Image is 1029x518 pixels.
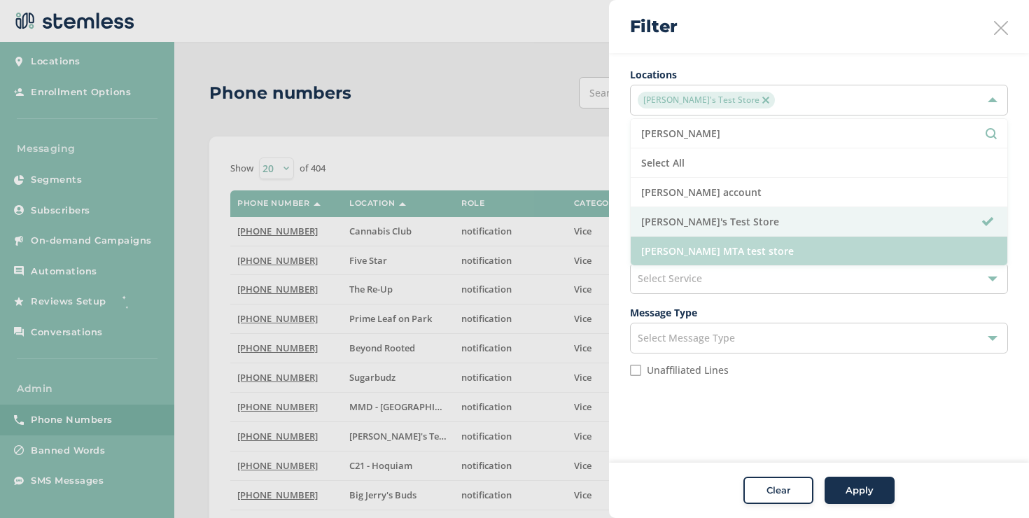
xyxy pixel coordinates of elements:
[630,305,1008,320] label: Message Type
[630,67,1008,82] label: Locations
[846,484,874,498] span: Apply
[825,477,895,505] button: Apply
[647,365,729,375] label: Unaffiliated Lines
[631,237,1007,265] li: [PERSON_NAME] MTA test store
[631,178,1007,207] li: [PERSON_NAME] account
[638,92,775,108] span: [PERSON_NAME]'s Test Store
[762,97,769,104] img: icon-close-accent-8a337256.svg
[638,331,735,344] span: Select Message Type
[641,126,997,141] input: Search
[959,451,1029,518] iframe: Chat Widget
[743,477,813,505] button: Clear
[631,148,1007,178] li: Select All
[631,207,1007,237] li: [PERSON_NAME]'s Test Store
[630,14,678,39] h2: Filter
[766,484,790,498] span: Clear
[638,272,702,285] span: Select Service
